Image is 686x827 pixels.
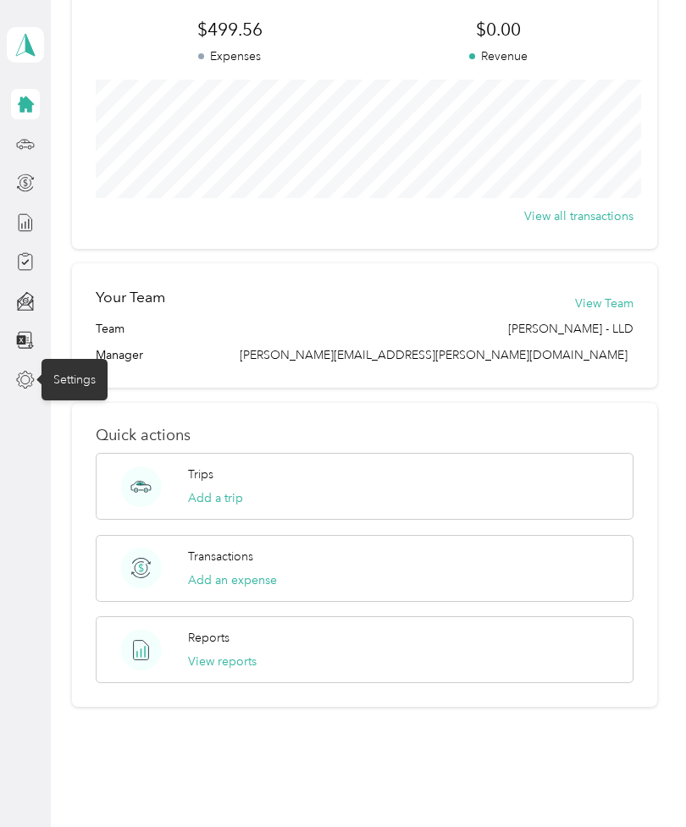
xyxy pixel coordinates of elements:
button: View Team [575,295,633,312]
p: Quick actions [96,427,633,444]
span: Team [96,320,124,338]
button: Add a trip [188,489,243,507]
span: [PERSON_NAME][EMAIL_ADDRESS][PERSON_NAME][DOMAIN_NAME] [240,348,628,362]
p: Revenue [364,47,633,65]
button: View all transactions [524,207,633,225]
iframe: Everlance-gr Chat Button Frame [591,732,686,827]
div: Settings [41,359,108,400]
button: Add an expense [188,571,277,589]
span: Manager [96,346,143,364]
p: Reports [188,629,230,647]
p: Transactions [188,548,253,565]
h2: Your Team [96,287,165,308]
p: Expenses [96,47,364,65]
span: $0.00 [364,18,633,41]
button: View reports [188,653,257,670]
span: [PERSON_NAME] - LLD [508,320,633,338]
p: Trips [188,466,213,483]
span: $499.56 [96,18,364,41]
